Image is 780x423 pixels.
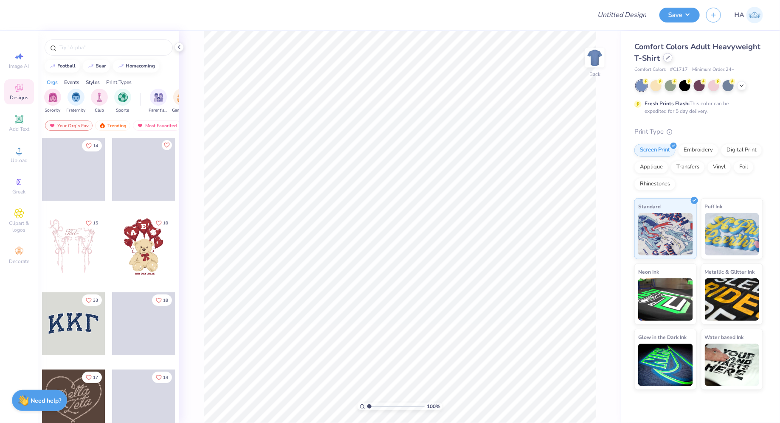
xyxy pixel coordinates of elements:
[58,64,76,68] div: football
[86,78,100,86] div: Styles
[705,333,744,342] span: Water based Ink
[82,372,102,383] button: Like
[82,140,102,151] button: Like
[634,161,668,174] div: Applique
[93,221,98,225] span: 15
[163,221,168,225] span: 10
[116,107,130,114] span: Sports
[106,78,132,86] div: Print Types
[735,7,763,23] a: HA
[133,120,181,131] div: Most Favorited
[9,126,29,132] span: Add Text
[678,144,718,157] div: Embroidery
[82,294,102,306] button: Like
[93,375,98,380] span: 17
[152,294,172,306] button: Like
[4,220,34,233] span: Clipart & logos
[64,78,79,86] div: Events
[45,120,93,131] div: Your Org's Fav
[659,8,700,22] button: Save
[634,42,760,63] span: Comfort Colors Adult Heavyweight T-Shirt
[44,89,61,114] div: filter for Sorority
[591,6,653,23] input: Untitled Design
[13,188,26,195] span: Greek
[645,100,690,107] strong: Fresh Prints Flash:
[634,178,676,190] div: Rhinestones
[67,107,86,114] span: Fraternity
[67,89,86,114] button: filter button
[638,202,661,211] span: Standard
[149,89,168,114] div: filter for Parent's Weekend
[113,60,159,73] button: homecoming
[152,217,172,229] button: Like
[10,94,28,101] span: Designs
[126,64,155,68] div: homecoming
[114,89,131,114] div: filter for Sports
[71,92,81,102] img: Fraternity Image
[91,89,108,114] button: filter button
[99,123,106,129] img: trending.gif
[634,127,763,137] div: Print Type
[705,202,723,211] span: Puff Ink
[707,161,731,174] div: Vinyl
[586,49,603,66] img: Back
[638,267,659,276] span: Neon Ink
[118,92,128,102] img: Sports Image
[149,89,168,114] button: filter button
[692,66,735,73] span: Minimum Order: 24 +
[705,344,760,386] img: Water based Ink
[589,70,600,78] div: Back
[638,278,693,321] img: Neon Ink
[705,267,755,276] span: Metallic & Glitter Ink
[31,397,62,405] strong: Need help?
[114,89,131,114] button: filter button
[154,92,163,102] img: Parent's Weekend Image
[96,64,106,68] div: bear
[44,89,61,114] button: filter button
[645,100,749,115] div: This color can be expedited for 5 day delivery.
[172,107,191,114] span: Game Day
[59,43,167,52] input: Try "Alpha"
[45,60,80,73] button: football
[172,89,191,114] div: filter for Game Day
[634,144,676,157] div: Screen Print
[735,10,744,20] span: HA
[670,66,688,73] span: # C1717
[45,107,61,114] span: Sorority
[95,107,104,114] span: Club
[671,161,705,174] div: Transfers
[91,89,108,114] div: filter for Club
[721,144,762,157] div: Digital Print
[95,92,104,102] img: Club Image
[734,161,754,174] div: Foil
[93,144,98,148] span: 14
[47,78,58,86] div: Orgs
[48,92,58,102] img: Sorority Image
[162,140,172,150] button: Like
[149,107,168,114] span: Parent's Weekend
[172,89,191,114] button: filter button
[137,123,144,129] img: most_fav.gif
[11,157,28,164] span: Upload
[634,66,666,73] span: Comfort Colors
[705,278,760,321] img: Metallic & Glitter Ink
[93,298,98,303] span: 33
[49,64,56,69] img: trend_line.gif
[9,63,29,70] span: Image AI
[705,213,760,255] img: Puff Ink
[49,123,56,129] img: most_fav.gif
[82,217,102,229] button: Like
[163,375,168,380] span: 14
[87,64,94,69] img: trend_line.gif
[746,7,763,23] img: Harshit Agarwal
[638,333,687,342] span: Glow in the Dark Ink
[163,298,168,303] span: 18
[177,92,187,102] img: Game Day Image
[118,64,124,69] img: trend_line.gif
[67,89,86,114] div: filter for Fraternity
[427,403,440,410] span: 100 %
[83,60,110,73] button: bear
[638,344,693,386] img: Glow in the Dark Ink
[95,120,130,131] div: Trending
[9,258,29,265] span: Decorate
